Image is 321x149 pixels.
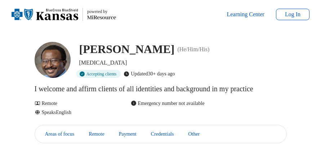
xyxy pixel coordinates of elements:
div: Updated 30+ days ago [129,70,187,78]
a: Remote [90,127,117,141]
button: Log In [275,9,309,20]
p: powered by [87,9,116,14]
a: Other [200,127,226,141]
a: Learning Center [221,10,263,19]
a: Areas of focus [36,127,84,141]
a: Home page [12,3,116,26]
p: ( He/Him/His ) [198,45,233,54]
img: Emmanuel Okeke, Psychiatrist [35,42,71,78]
h1: [PERSON_NAME] [79,42,195,57]
div: Speaks English [35,109,116,116]
div: Emergency number not available [131,100,213,107]
div: Accepting clients [76,70,126,78]
a: Payment [123,127,152,141]
a: Credentials [158,127,194,141]
p: I welcome and affirm clients of all identities and background in my practice [35,84,287,94]
p: [MEDICAL_DATA] [79,58,287,67]
div: Remote [35,100,116,107]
